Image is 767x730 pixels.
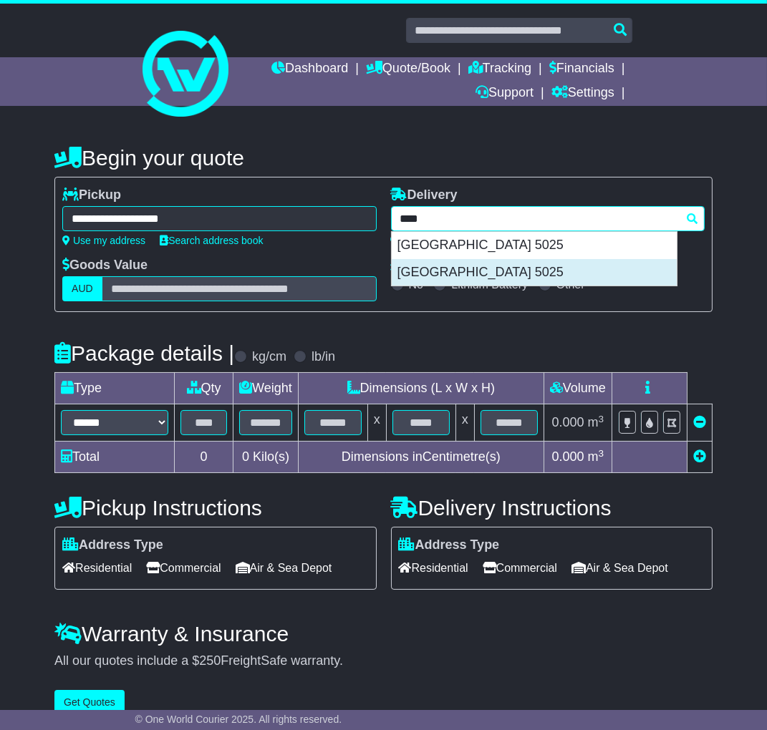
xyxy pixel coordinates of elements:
td: Dimensions in Centimetre(s) [298,442,544,473]
label: Address Type [62,537,163,553]
a: Financials [549,57,614,82]
span: Air & Sea Depot [571,557,668,579]
typeahead: Please provide city [391,206,705,231]
td: Total [55,442,175,473]
a: Tracking [468,57,531,82]
td: x [367,404,386,442]
div: [GEOGRAPHIC_DATA] 5025 [392,259,677,286]
div: All our quotes include a $ FreightSafe warranty. [54,653,713,669]
label: lb/in [312,349,335,365]
span: © One World Courier 2025. All rights reserved. [135,714,342,725]
label: Address Type [399,537,500,553]
td: 0 [175,442,233,473]
span: m [588,415,604,429]
a: Add new item [693,449,706,464]
td: Dimensions (L x W x H) [298,373,544,404]
label: AUD [62,276,102,301]
span: Commercial [146,557,221,579]
div: [GEOGRAPHIC_DATA] 5025 [392,232,677,259]
h4: Begin your quote [54,146,713,170]
span: 250 [199,653,221,668]
sup: 3 [599,448,604,459]
sup: 3 [599,414,604,424]
span: m [588,449,604,464]
span: 0.000 [552,415,584,429]
span: 0.000 [552,449,584,464]
a: Support [476,82,534,106]
a: Quote/Book [366,57,450,82]
a: Dashboard [271,57,348,82]
h4: Warranty & Insurance [54,622,713,646]
h4: Delivery Instructions [391,496,713,520]
a: Settings [551,82,614,106]
a: Remove this item [693,415,706,429]
span: Residential [62,557,132,579]
label: Goods Value [62,258,148,273]
button: Get Quotes [54,690,125,715]
label: Pickup [62,188,121,203]
span: 0 [242,449,249,464]
td: x [455,404,474,442]
a: Use my address [62,235,145,246]
h4: Pickup Instructions [54,496,376,520]
td: Type [55,373,175,404]
span: Commercial [483,557,557,579]
td: Kilo(s) [233,442,299,473]
td: Qty [175,373,233,404]
td: Weight [233,373,299,404]
span: Air & Sea Depot [236,557,332,579]
label: Delivery [391,188,458,203]
span: Residential [399,557,468,579]
td: Volume [544,373,612,404]
a: Search address book [160,235,263,246]
label: kg/cm [252,349,286,365]
h4: Package details | [54,341,234,365]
